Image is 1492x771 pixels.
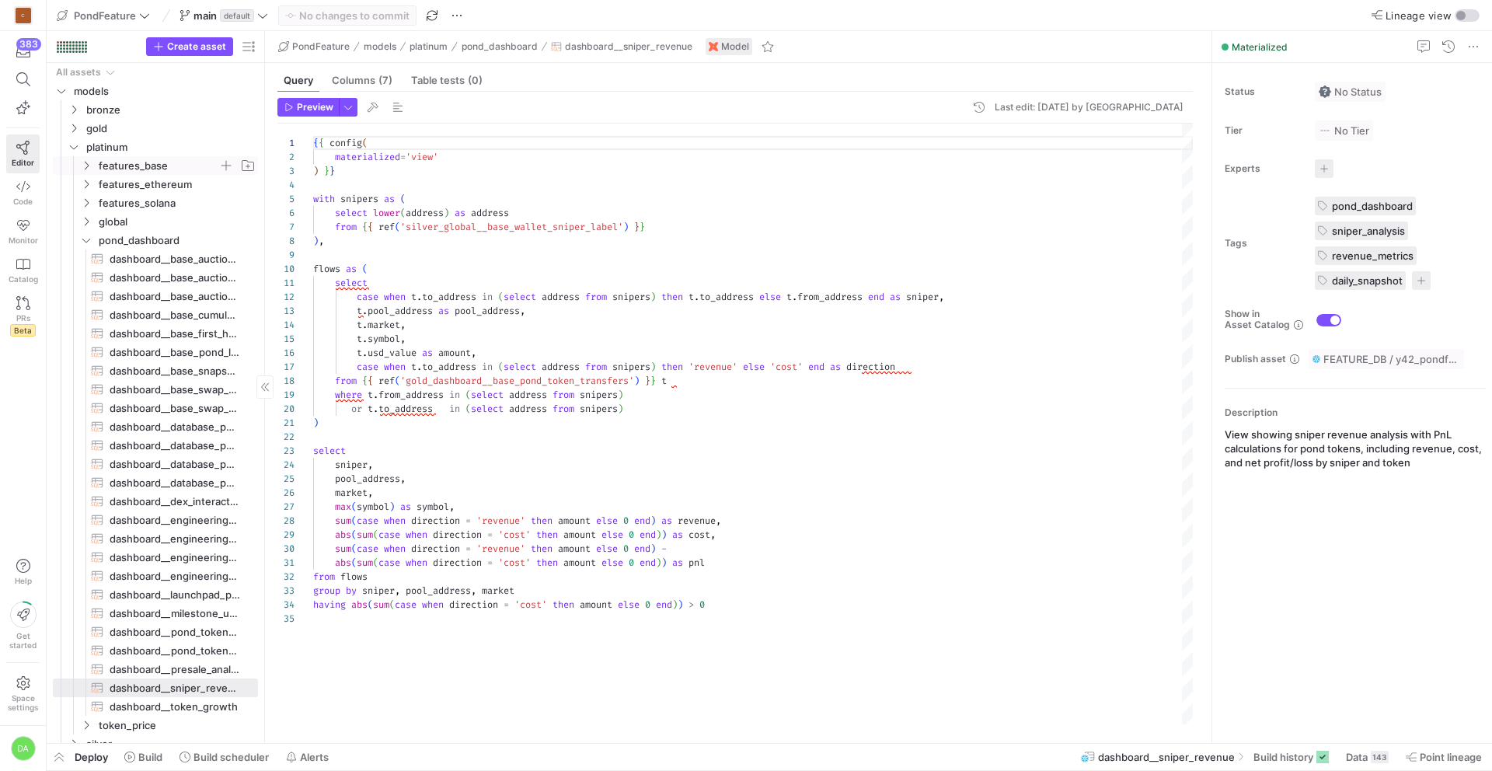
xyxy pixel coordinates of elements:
div: Press SPACE to select this row. [53,268,258,287]
div: 7 [277,220,295,234]
span: dashboard__sniper_revenue​​​​​​​​​​ [110,679,240,697]
span: 'view' [406,151,438,163]
span: t [411,361,417,373]
span: dashboard__database_pond_online_model_submissions​​​​​​​​​​ [110,455,240,473]
span: dashboard__dex_interaction_analysis​​​​​​​​​​ [110,493,240,511]
span: pond_dashboard [1332,200,1413,212]
span: t [786,291,792,303]
span: from [553,389,574,401]
span: in [482,291,493,303]
div: All assets [56,67,101,78]
div: 4 [277,178,295,192]
span: Data [1346,751,1368,763]
button: Data143 [1339,744,1396,770]
span: (7) [378,75,392,85]
a: dashboard__base_auction_wallets_per_market​​​​​​​​​​ [53,268,258,287]
span: else [743,361,765,373]
a: C [6,2,40,29]
div: Press SPACE to select this row. [53,361,258,380]
span: pond_dashboard [99,232,256,249]
span: Catalog [9,274,38,284]
div: 12 [277,290,295,304]
span: default [220,9,254,22]
span: , [471,347,476,359]
a: Spacesettings [6,669,40,719]
div: 10 [277,262,295,276]
button: Create asset [146,37,233,56]
span: Build [138,751,162,763]
span: ( [465,389,471,401]
a: dashboard__base_swap_fee_balance_daily​​​​​​​​​​ [53,380,258,399]
span: sniper_analysis [1332,225,1405,237]
span: token_price [99,717,256,734]
span: dashboard__launchpad_projects​​​​​​​​​​ [110,586,240,604]
a: dashboard__engineering_db_pond_active_users​​​​​​​​​​ [53,548,258,567]
button: maindefault [176,5,272,26]
span: } [650,375,656,387]
span: usd_value [368,347,417,359]
span: select [504,291,536,303]
span: features_ethereum [99,176,256,194]
button: Build scheduler [173,744,276,770]
span: 'gold_dashboard__base_pond_token_transfers' [400,375,634,387]
a: dashboard__engineering_db_pond_model_submitter_rate​​​​​​​​​​ [53,567,258,585]
span: dashboard__engineering_db_pond_model_submitter_rate​​​​​​​​​​ [110,567,240,585]
div: Press SPACE to select this row. [53,100,258,119]
span: revenue_metrics [1332,249,1414,262]
span: bronze [86,101,256,119]
div: 11 [277,276,295,290]
div: 2 [277,150,295,164]
div: 19 [277,388,295,402]
button: Alerts [279,744,336,770]
span: Beta [10,324,36,337]
a: dashboard__milestone_unlock_gaps​​​​​​​​​​ [53,604,258,623]
span: Build history [1253,751,1313,763]
img: undefined [709,42,718,51]
span: snipers [612,291,650,303]
a: dashboard__base_first_hour_transactions​​​​​​​​​​ [53,324,258,343]
span: from [585,291,607,303]
span: snipers [340,193,378,205]
div: 1 [277,136,295,150]
span: . [362,319,368,331]
div: 5 [277,192,295,206]
span: ) [444,207,449,219]
span: end [808,361,824,373]
span: ) [623,221,629,233]
span: dashboard__base_auction_wallets_per_token​​​​​​​​​​ [110,288,240,305]
span: . [792,291,797,303]
div: Press SPACE to select this row. [53,231,258,249]
a: Catalog [6,251,40,290]
span: Materialized [1232,41,1288,53]
span: dashboard__database_pond_online_submissions​​​​​​​​​​ [110,474,240,492]
span: features_solana [99,194,256,212]
span: address [509,389,547,401]
span: main [193,9,217,22]
span: amount [438,347,471,359]
div: Press SPACE to select this row. [53,305,258,324]
span: 'silver_global__base_wallet_sniper_label' [400,221,623,233]
div: Press SPACE to select this row. [53,82,258,100]
span: dashboard__pond_token_addresses​​​​​​​​​​ [110,623,240,641]
span: dashboard__base_auction_wallets_per_market​​​​​​​​​​ [110,269,240,287]
span: else [759,291,781,303]
a: dashboard__database_pond_online_model_submissions​​​​​​​​​​ [53,455,258,473]
span: , [400,333,406,345]
button: Build [117,744,169,770]
span: Space settings [8,693,38,712]
button: Getstarted [6,595,40,656]
div: 9 [277,248,295,262]
span: dashboard__database_pond_online_competitions​​​​​​​​​​ [110,418,240,436]
span: . [417,361,422,373]
span: { [368,375,373,387]
span: t [357,305,362,317]
button: No tierNo Tier [1315,120,1373,141]
span: snipers [612,361,650,373]
button: PondFeature [274,37,354,56]
span: dashboard__token_growth​​​​​​​​​​ [110,698,240,716]
a: Monitor [6,212,40,251]
span: pool_address [368,305,433,317]
span: from [585,361,607,373]
span: ) [634,375,640,387]
a: PRsBeta [6,290,40,343]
